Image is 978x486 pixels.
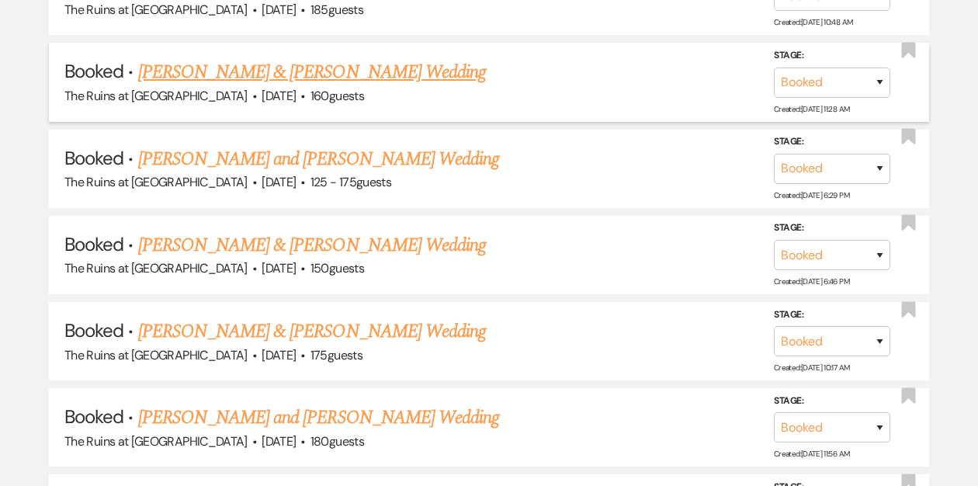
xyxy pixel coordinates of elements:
[64,232,123,256] span: Booked
[774,393,890,410] label: Stage:
[774,47,890,64] label: Stage:
[310,260,364,276] span: 150 guests
[262,2,296,18] span: [DATE]
[64,318,123,342] span: Booked
[774,220,890,237] label: Stage:
[774,104,849,114] span: Created: [DATE] 11:28 AM
[138,145,500,173] a: [PERSON_NAME] and [PERSON_NAME] Wedding
[64,146,123,170] span: Booked
[262,260,296,276] span: [DATE]
[64,260,248,276] span: The Ruins at [GEOGRAPHIC_DATA]
[138,58,486,86] a: [PERSON_NAME] & [PERSON_NAME] Wedding
[262,347,296,363] span: [DATE]
[774,134,890,151] label: Stage:
[64,2,248,18] span: The Ruins at [GEOGRAPHIC_DATA]
[64,433,248,450] span: The Ruins at [GEOGRAPHIC_DATA]
[310,88,364,104] span: 160 guests
[64,347,248,363] span: The Ruins at [GEOGRAPHIC_DATA]
[774,449,849,459] span: Created: [DATE] 11:56 AM
[64,59,123,83] span: Booked
[64,404,123,429] span: Booked
[774,190,849,200] span: Created: [DATE] 6:29 PM
[774,17,852,27] span: Created: [DATE] 10:48 AM
[262,88,296,104] span: [DATE]
[138,318,486,345] a: [PERSON_NAME] & [PERSON_NAME] Wedding
[138,231,486,259] a: [PERSON_NAME] & [PERSON_NAME] Wedding
[64,174,248,190] span: The Ruins at [GEOGRAPHIC_DATA]
[310,174,391,190] span: 125 - 175 guests
[262,433,296,450] span: [DATE]
[774,276,849,286] span: Created: [DATE] 6:46 PM
[138,404,500,432] a: [PERSON_NAME] and [PERSON_NAME] Wedding
[310,433,364,450] span: 180 guests
[262,174,296,190] span: [DATE]
[64,88,248,104] span: The Ruins at [GEOGRAPHIC_DATA]
[310,347,362,363] span: 175 guests
[310,2,363,18] span: 185 guests
[774,307,890,324] label: Stage:
[774,363,849,373] span: Created: [DATE] 10:17 AM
